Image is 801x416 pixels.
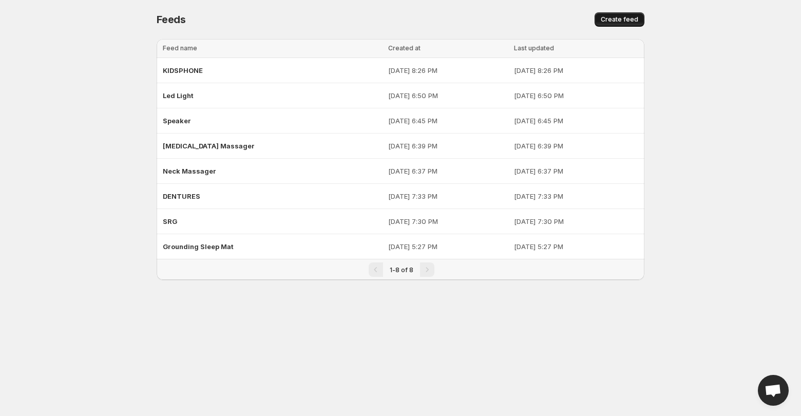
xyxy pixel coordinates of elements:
span: Feeds [157,13,186,26]
p: [DATE] 6:45 PM [514,116,638,126]
p: [DATE] 7:30 PM [388,216,508,226]
p: [DATE] 6:39 PM [514,141,638,151]
button: Create feed [595,12,644,27]
span: Created at [388,44,421,52]
span: Feed name [163,44,197,52]
span: SRG [163,217,177,225]
p: [DATE] 7:33 PM [388,191,508,201]
span: Speaker [163,117,191,125]
p: [DATE] 7:33 PM [514,191,638,201]
p: [DATE] 6:50 PM [388,90,508,101]
div: Open chat [758,375,789,406]
span: DENTURES [163,192,200,200]
span: 1-8 of 8 [390,266,413,274]
p: [DATE] 5:27 PM [514,241,638,252]
span: Create feed [601,15,638,24]
p: [DATE] 6:37 PM [514,166,638,176]
span: Neck Massager [163,167,216,175]
span: Led Light [163,91,194,100]
p: [DATE] 8:26 PM [514,65,638,75]
p: [DATE] 6:50 PM [514,90,638,101]
span: Grounding Sleep Mat [163,242,234,251]
span: KIDSPHONE [163,66,203,74]
p: [DATE] 5:27 PM [388,241,508,252]
p: [DATE] 6:45 PM [388,116,508,126]
p: [DATE] 7:30 PM [514,216,638,226]
p: [DATE] 6:39 PM [388,141,508,151]
p: [DATE] 6:37 PM [388,166,508,176]
span: [MEDICAL_DATA] Massager [163,142,255,150]
p: [DATE] 8:26 PM [388,65,508,75]
nav: Pagination [157,259,644,280]
span: Last updated [514,44,554,52]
